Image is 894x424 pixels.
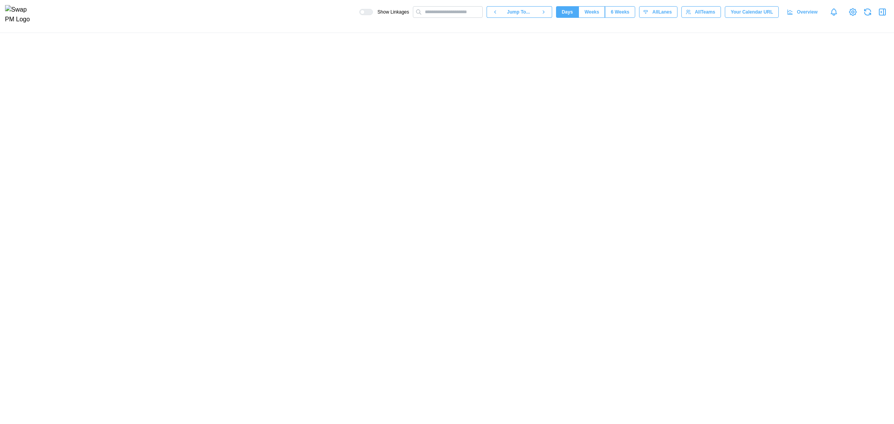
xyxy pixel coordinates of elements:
[503,6,535,18] button: Jump To...
[847,7,858,17] a: View Project
[783,6,823,18] a: Overview
[605,6,635,18] button: 6 Weeks
[827,5,840,19] a: Notifications
[584,7,599,17] span: Weeks
[507,7,530,17] span: Jump To...
[862,7,873,17] button: Refresh Grid
[725,6,779,18] button: Your Calendar URL
[639,6,677,18] button: AllLanes
[877,7,888,17] button: Open Drawer
[797,7,818,17] span: Overview
[611,7,629,17] span: 6 Weeks
[681,6,721,18] button: AllTeams
[5,5,36,24] img: Swap PM Logo
[652,7,672,17] span: All Lanes
[579,6,605,18] button: Weeks
[695,7,715,17] span: All Teams
[373,9,409,15] span: Show Linkages
[731,7,773,17] span: Your Calendar URL
[562,7,573,17] span: Days
[556,6,579,18] button: Days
